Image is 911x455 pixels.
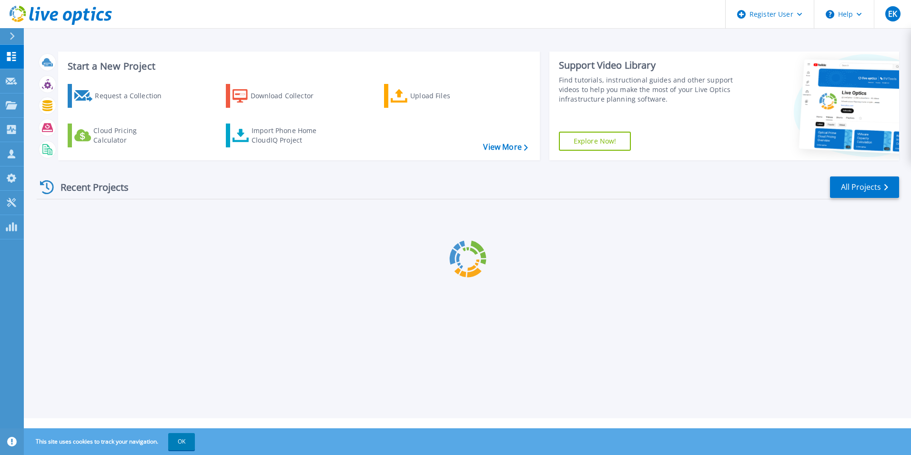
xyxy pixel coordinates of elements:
[168,433,195,450] button: OK
[37,176,142,199] div: Recent Projects
[68,84,174,108] a: Request a Collection
[830,176,899,198] a: All Projects
[251,86,327,105] div: Download Collector
[888,10,897,18] span: EK
[95,86,171,105] div: Request a Collection
[384,84,490,108] a: Upload Files
[68,124,174,147] a: Cloud Pricing Calculator
[483,143,527,152] a: View More
[226,84,332,108] a: Download Collector
[93,126,170,145] div: Cloud Pricing Calculator
[559,132,631,151] a: Explore Now!
[410,86,486,105] div: Upload Files
[26,433,195,450] span: This site uses cookies to track your navigation.
[559,59,737,72] div: Support Video Library
[559,75,737,104] div: Find tutorials, instructional guides and other support videos to help you make the most of your L...
[68,61,527,72] h3: Start a New Project
[252,126,326,145] div: Import Phone Home CloudIQ Project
